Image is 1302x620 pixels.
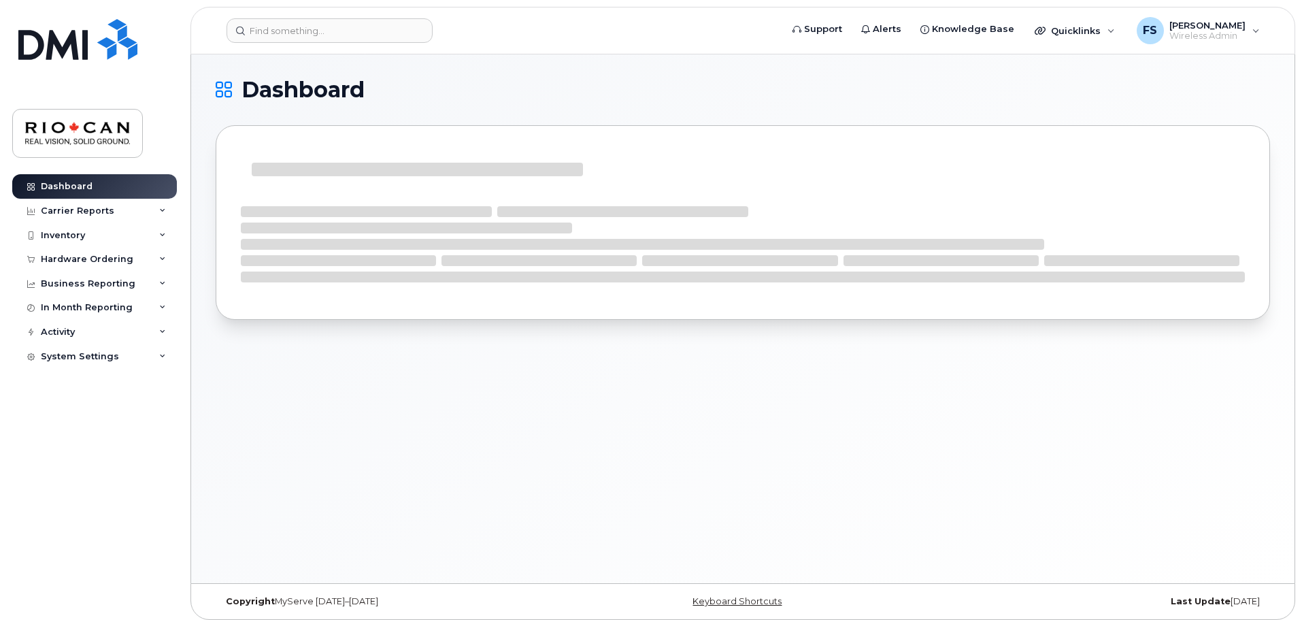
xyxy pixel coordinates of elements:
strong: Last Update [1171,596,1231,606]
div: MyServe [DATE]–[DATE] [216,596,567,607]
a: Keyboard Shortcuts [692,596,782,606]
div: [DATE] [918,596,1270,607]
strong: Copyright [226,596,275,606]
span: Dashboard [241,80,365,100]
